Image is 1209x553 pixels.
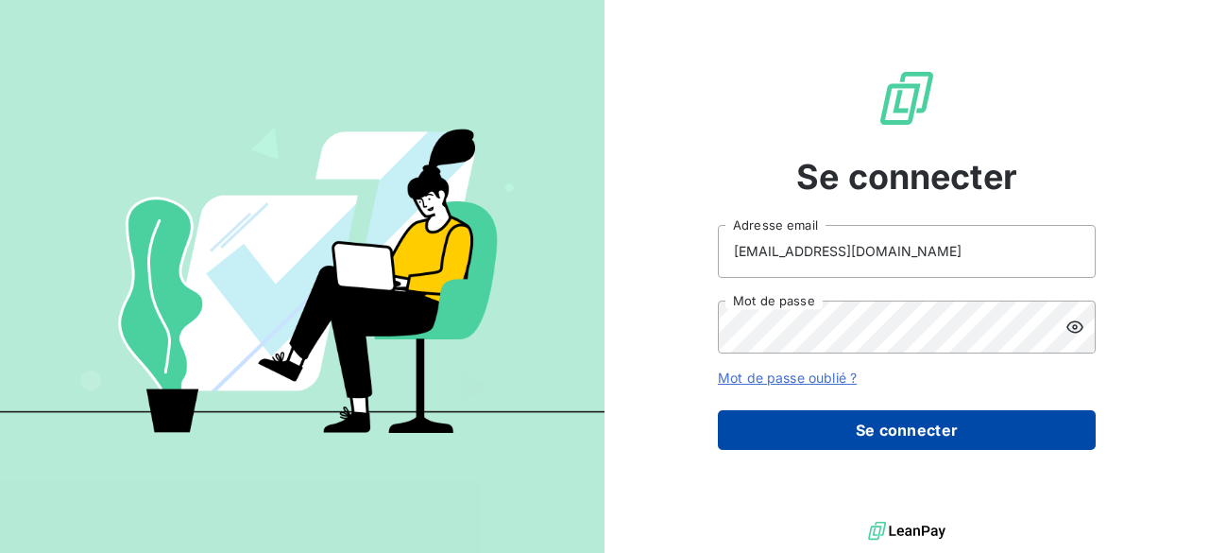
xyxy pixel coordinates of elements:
img: logo [868,517,945,545]
img: Logo LeanPay [877,68,937,129]
input: placeholder [718,225,1096,278]
button: Se connecter [718,410,1096,450]
span: Se connecter [796,151,1017,202]
a: Mot de passe oublié ? [718,370,857,386]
